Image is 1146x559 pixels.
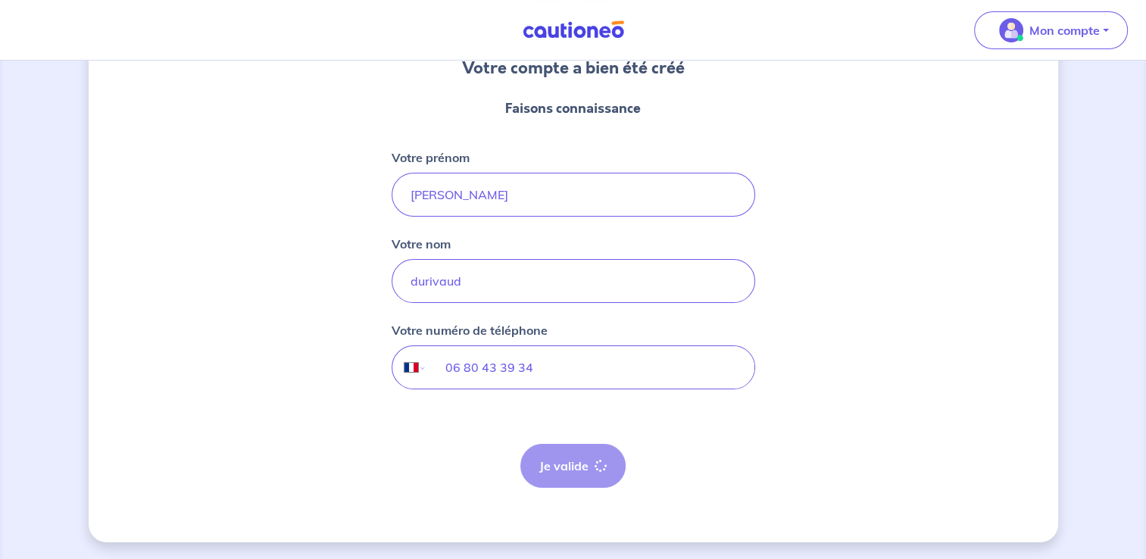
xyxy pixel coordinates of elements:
[392,321,548,339] p: Votre numéro de téléphone
[999,18,1023,42] img: illu_account_valid_menu.svg
[517,20,630,39] img: Cautioneo
[462,56,685,80] h3: Votre compte a bien été créé
[392,259,755,303] input: Doe
[392,235,451,253] p: Votre nom
[505,98,641,118] p: Faisons connaissance
[1029,21,1100,39] p: Mon compte
[392,173,755,217] input: John
[974,11,1128,49] button: illu_account_valid_menu.svgMon compte
[392,148,470,167] p: Votre prénom
[426,346,754,389] input: 06 34 34 34 34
